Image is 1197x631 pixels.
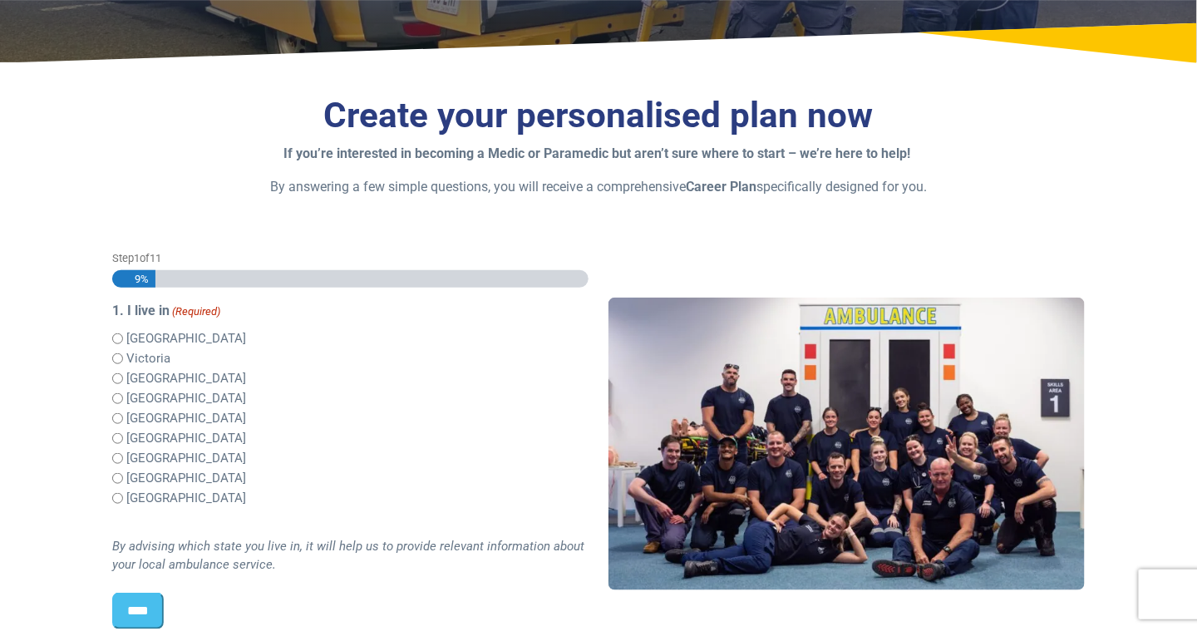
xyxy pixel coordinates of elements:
label: [GEOGRAPHIC_DATA] [126,429,246,448]
label: [GEOGRAPHIC_DATA] [126,409,246,428]
label: [GEOGRAPHIC_DATA] [126,369,246,388]
label: [GEOGRAPHIC_DATA] [126,329,246,348]
label: [GEOGRAPHIC_DATA] [126,389,246,408]
strong: Career Plan [686,179,756,195]
strong: If you’re interested in becoming a Medic or Paramedic but aren’t sure where to start – we’re here... [283,145,910,161]
label: [GEOGRAPHIC_DATA] [126,489,246,508]
label: [GEOGRAPHIC_DATA] [126,449,246,468]
label: Victoria [126,349,170,368]
label: [GEOGRAPHIC_DATA] [126,469,246,488]
h3: Create your personalised plan now [112,95,1085,137]
span: 11 [150,252,161,264]
legend: 1. I live in [112,301,589,321]
span: (Required) [171,303,221,320]
p: By answering a few simple questions, you will receive a comprehensive specifically designed for you. [112,177,1085,197]
span: 1 [134,252,140,264]
span: 9% [127,270,149,288]
i: By advising which state you live in, it will help us to provide relevant information about your l... [112,539,584,573]
p: Step of [112,250,589,266]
